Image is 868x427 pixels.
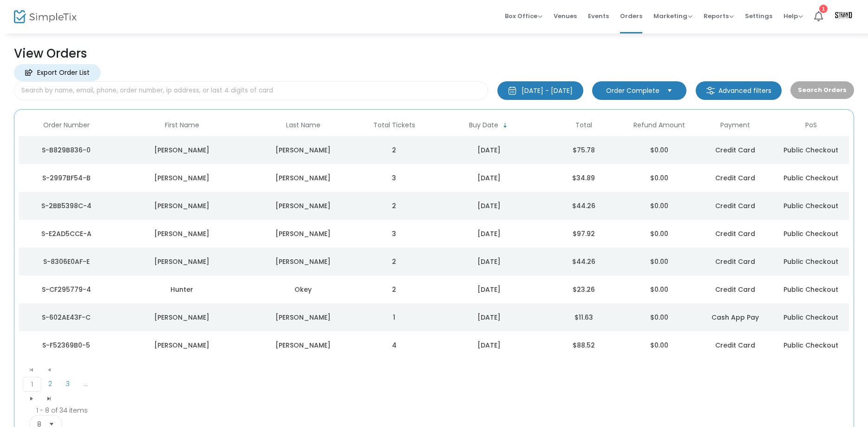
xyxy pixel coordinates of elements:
div: Ammerman [253,229,354,238]
div: 8/6/2025 [434,201,543,210]
th: Refund Amount [621,114,697,136]
span: Public Checkout [783,229,838,238]
td: 4 [356,331,432,359]
span: Credit Card [715,145,755,155]
span: Credit Card [715,341,755,350]
div: Katherine [116,229,248,238]
td: 2 [356,248,432,276]
div: S-E2AD5CCE-A [21,229,111,238]
span: Page 1 [23,377,41,392]
td: 3 [356,220,432,248]
div: 8/5/2025 [434,313,543,322]
button: Select [663,86,676,95]
span: Settings [745,4,772,28]
span: Page 2 [41,377,59,391]
th: Total Tickets [356,114,432,136]
div: S-CF295779-4 [21,285,111,294]
td: $0.00 [621,303,697,331]
span: Go to the last page [46,395,53,402]
td: $34.89 [546,164,621,192]
div: 8/5/2025 [434,285,543,294]
kendo-pager-info: 1 - 8 of 34 items [29,406,88,415]
td: $44.26 [546,192,621,220]
m-button: Export Order List [14,64,101,81]
span: Cash App Pay [711,313,759,322]
div: S-F52369B0-5 [21,341,111,350]
div: Edwards [253,145,354,155]
span: Venues [554,4,577,28]
span: Go to the last page [40,392,58,406]
span: Page 3 [59,377,77,391]
span: Last Name [286,121,320,129]
span: Credit Card [715,229,755,238]
input: Search by name, email, phone, order number, ip address, or last 4 digits of card [14,81,488,100]
td: 2 [356,192,432,220]
div: Anne [116,173,248,183]
div: Danilchev [253,313,354,322]
h2: View Orders [14,46,854,61]
span: Box Office [505,12,542,20]
div: Miller [253,173,354,183]
div: Wetnight [253,341,354,350]
div: Data table [19,114,849,359]
span: Events [588,4,609,28]
div: Ray [116,341,248,350]
td: 3 [356,164,432,192]
div: Catherine [116,313,248,322]
div: S-B829B836-0 [21,145,111,155]
m-button: Advanced filters [696,81,782,100]
td: $0.00 [621,276,697,303]
span: PoS [805,121,817,129]
div: S-8306E0AF-E [21,257,111,266]
div: Hunter [116,285,248,294]
span: Credit Card [715,257,755,266]
span: Help [783,12,803,20]
span: Page 4 [77,377,94,391]
div: 8/5/2025 [434,341,543,350]
td: 2 [356,136,432,164]
span: Credit Card [715,201,755,210]
div: 8/7/2025 [434,145,543,155]
span: Order Complete [606,86,659,95]
span: Credit Card [715,285,755,294]
div: Robinson [253,201,354,210]
td: $0.00 [621,192,697,220]
div: S-2997BF54-B [21,173,111,183]
td: 2 [356,276,432,303]
div: S-2BB5398C-4 [21,201,111,210]
td: $88.52 [546,331,621,359]
div: Zinser [253,257,354,266]
span: Order Number [43,121,90,129]
th: Total [546,114,621,136]
span: Go to the next page [23,392,40,406]
span: Public Checkout [783,201,838,210]
span: Public Checkout [783,313,838,322]
div: 8/6/2025 [434,173,543,183]
td: $44.26 [546,248,621,276]
td: $0.00 [621,331,697,359]
span: First Name [165,121,199,129]
div: 8/5/2025 [434,257,543,266]
span: Public Checkout [783,341,838,350]
img: filter [706,86,715,95]
div: Okey [253,285,354,294]
span: Public Checkout [783,257,838,266]
td: $0.00 [621,248,697,276]
span: Credit Card [715,173,755,183]
td: $0.00 [621,136,697,164]
span: Orders [620,4,642,28]
div: Tami [116,257,248,266]
img: monthly [508,86,517,95]
td: 1 [356,303,432,331]
span: Public Checkout [783,285,838,294]
div: [DATE] - [DATE] [522,86,573,95]
span: Public Checkout [783,145,838,155]
span: Buy Date [469,121,498,129]
button: [DATE] - [DATE] [497,81,583,100]
span: Go to the next page [28,395,35,402]
td: $97.92 [546,220,621,248]
td: $11.63 [546,303,621,331]
div: Robert [116,145,248,155]
span: Marketing [653,12,692,20]
div: 1 [819,5,828,13]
